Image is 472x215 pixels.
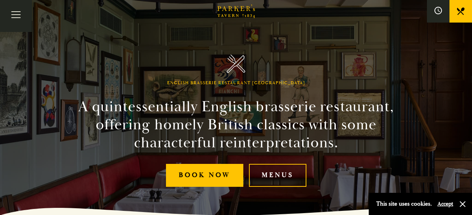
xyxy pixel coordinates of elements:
[437,200,453,207] button: Accept
[459,200,466,208] button: Close and accept
[65,98,407,152] h2: A quintessentially English brasserie restaurant, offering homely British classics with some chara...
[249,164,306,187] a: Menus
[167,80,305,86] h1: English Brasserie Restaurant [GEOGRAPHIC_DATA]
[376,198,432,209] p: This site uses cookies.
[227,55,245,73] img: Parker's Tavern Brasserie Cambridge
[166,164,243,187] a: Book Now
